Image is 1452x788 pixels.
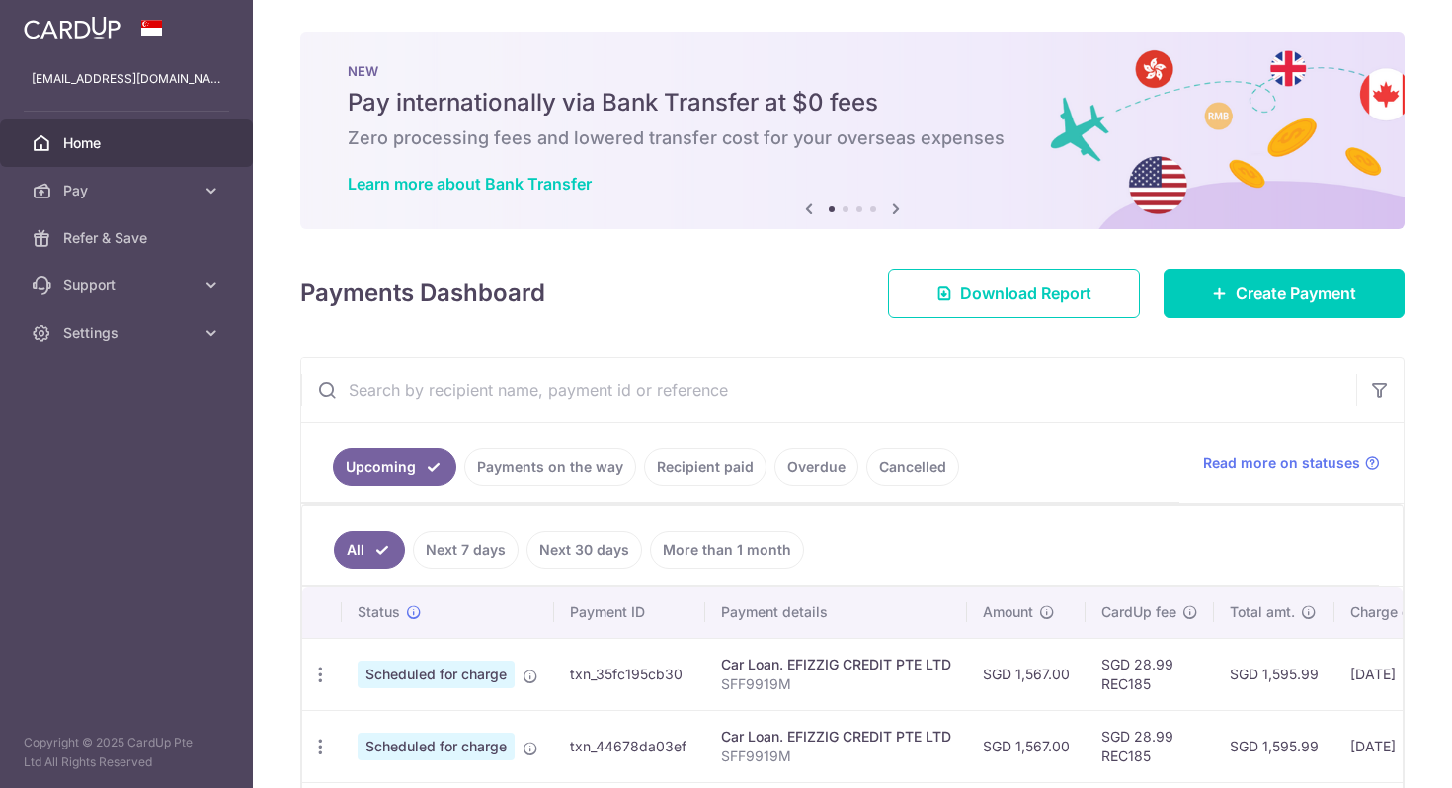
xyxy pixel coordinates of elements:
[24,16,121,39] img: CardUp
[348,87,1357,118] h5: Pay internationally via Bank Transfer at $0 fees
[967,710,1086,782] td: SGD 1,567.00
[554,638,705,710] td: txn_35fc195cb30
[721,655,951,674] div: Car Loan. EFIZZIG CREDIT PTE LTD
[1164,269,1405,318] a: Create Payment
[983,602,1033,622] span: Amount
[32,69,221,89] p: [EMAIL_ADDRESS][DOMAIN_NAME]
[300,32,1405,229] img: Bank transfer banner
[721,747,951,766] p: SFF9919M
[554,710,705,782] td: txn_44678da03ef
[1350,602,1431,622] span: Charge date
[1086,638,1214,710] td: SGD 28.99 REC185
[63,276,194,295] span: Support
[63,228,194,248] span: Refer & Save
[358,602,400,622] span: Status
[358,733,515,760] span: Scheduled for charge
[348,174,592,194] a: Learn more about Bank Transfer
[721,727,951,747] div: Car Loan. EFIZZIG CREDIT PTE LTD
[774,448,858,486] a: Overdue
[348,126,1357,150] h6: Zero processing fees and lowered transfer cost for your overseas expenses
[1203,453,1360,473] span: Read more on statuses
[464,448,636,486] a: Payments on the way
[301,358,1356,422] input: Search by recipient name, payment id or reference
[1214,638,1334,710] td: SGD 1,595.99
[334,531,405,569] a: All
[526,531,642,569] a: Next 30 days
[644,448,766,486] a: Recipient paid
[63,133,194,153] span: Home
[1214,710,1334,782] td: SGD 1,595.99
[888,269,1140,318] a: Download Report
[705,587,967,638] th: Payment details
[333,448,456,486] a: Upcoming
[960,281,1091,305] span: Download Report
[300,276,545,311] h4: Payments Dashboard
[413,531,519,569] a: Next 7 days
[1236,281,1356,305] span: Create Payment
[554,587,705,638] th: Payment ID
[721,674,951,694] p: SFF9919M
[967,638,1086,710] td: SGD 1,567.00
[63,181,194,200] span: Pay
[358,661,515,688] span: Scheduled for charge
[1230,602,1295,622] span: Total amt.
[1086,710,1214,782] td: SGD 28.99 REC185
[1101,602,1176,622] span: CardUp fee
[650,531,804,569] a: More than 1 month
[1203,453,1380,473] a: Read more on statuses
[63,323,194,343] span: Settings
[866,448,959,486] a: Cancelled
[348,63,1357,79] p: NEW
